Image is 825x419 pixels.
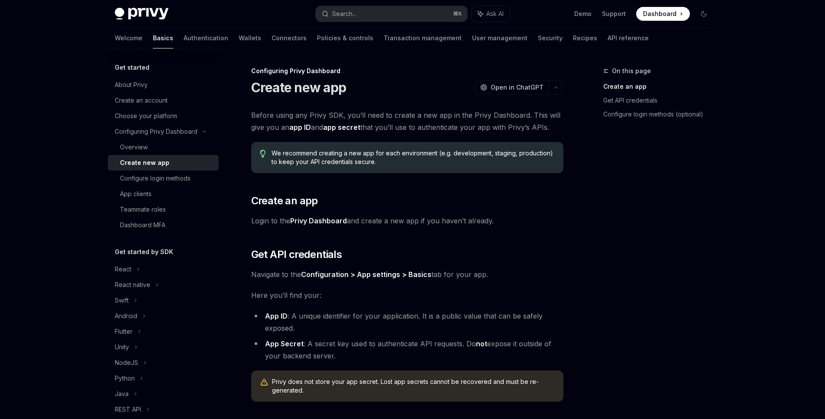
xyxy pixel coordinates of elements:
[384,28,462,48] a: Transaction management
[574,10,592,18] a: Demo
[603,107,718,121] a: Configure login methods (optional)
[115,280,150,290] div: React native
[453,10,462,17] span: ⌘ K
[108,171,219,186] a: Configure login methods
[475,80,549,95] button: Open in ChatGPT
[332,9,356,19] div: Search...
[251,109,563,133] span: Before using any Privy SDK, you’ll need to create a new app in the Privy Dashboard. This will giv...
[108,217,219,233] a: Dashboard MFA
[115,62,149,73] h5: Get started
[108,186,219,202] a: App clients
[486,10,504,18] span: Ask AI
[115,295,129,306] div: Swift
[697,7,711,21] button: Toggle dark mode
[108,93,219,108] a: Create an account
[290,216,347,226] a: Privy Dashboard
[115,28,142,48] a: Welcome
[120,142,148,152] div: Overview
[153,28,173,48] a: Basics
[301,270,431,279] a: Configuration > App settings > Basics
[115,8,168,20] img: dark logo
[260,378,269,387] svg: Warning
[472,28,527,48] a: User management
[317,28,373,48] a: Policies & controls
[476,339,487,348] strong: not
[115,358,138,368] div: NodeJS
[602,10,626,18] a: Support
[120,204,166,215] div: Teammate roles
[636,7,690,21] a: Dashboard
[115,247,173,257] h5: Get started by SDK
[120,173,191,184] div: Configure login methods
[115,80,148,90] div: About Privy
[612,66,651,76] span: On this page
[108,108,219,124] a: Choose your platform
[323,123,360,132] strong: app secret
[115,264,131,274] div: React
[289,123,311,132] strong: app ID
[115,311,137,321] div: Android
[573,28,597,48] a: Recipes
[108,155,219,171] a: Create new app
[260,150,266,158] svg: Tip
[272,149,554,166] span: We recommend creating a new app for each environment (e.g. development, staging, production) to k...
[120,220,165,230] div: Dashboard MFA
[251,67,563,75] div: Configuring Privy Dashboard
[251,248,342,261] span: Get API credentials
[239,28,261,48] a: Wallets
[472,6,510,22] button: Ask AI
[265,339,304,348] strong: App Secret
[251,194,318,208] span: Create an app
[603,93,718,107] a: Get API credentials
[603,80,718,93] a: Create an app
[115,126,197,137] div: Configuring Privy Dashboard
[108,202,219,217] a: Teammate roles
[265,312,288,320] strong: App ID
[115,373,135,384] div: Python
[115,342,129,352] div: Unity
[538,28,563,48] a: Security
[120,189,152,199] div: App clients
[608,28,649,48] a: API reference
[251,289,563,301] span: Here you’ll find your:
[108,139,219,155] a: Overview
[491,83,544,92] span: Open in ChatGPT
[251,215,563,227] span: Login to the and create a new app if you haven’t already.
[115,111,177,121] div: Choose your platform
[115,404,141,415] div: REST API
[643,10,676,18] span: Dashboard
[251,80,346,95] h1: Create new app
[115,326,133,337] div: Flutter
[108,77,219,93] a: About Privy
[184,28,228,48] a: Authentication
[251,338,563,362] li: : A secret key used to authenticate API requests. Do expose it outside of your backend server.
[115,95,168,106] div: Create an account
[272,28,307,48] a: Connectors
[316,6,467,22] button: Search...⌘K
[251,268,563,280] span: Navigate to the tab for your app.
[115,389,129,399] div: Java
[272,377,555,395] span: Privy does not store your app secret. Lost app secrets cannot be recovered and must be re-generated.
[120,158,169,168] div: Create new app
[251,310,563,334] li: : A unique identifier for your application. It is a public value that can be safely exposed.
